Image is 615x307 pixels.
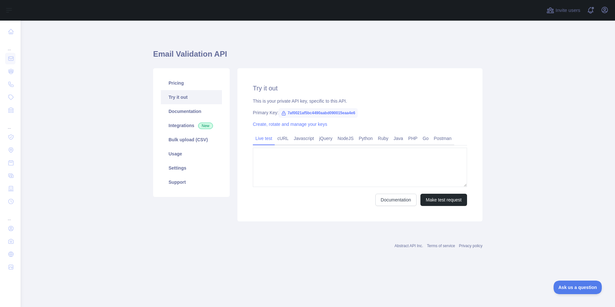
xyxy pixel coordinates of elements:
[291,133,317,144] a: Javascript
[5,39,15,51] div: ...
[545,5,582,15] button: Invite users
[161,76,222,90] a: Pricing
[161,90,222,104] a: Try it out
[317,133,335,144] a: jQuery
[161,118,222,133] a: Integrations New
[5,209,15,221] div: ...
[253,122,327,127] a: Create, rotate and manage your keys
[5,117,15,130] div: ...
[406,133,420,144] a: PHP
[554,281,602,294] iframe: Toggle Customer Support
[420,133,431,144] a: Go
[161,161,222,175] a: Settings
[253,109,467,116] div: Primary Key:
[555,7,580,14] span: Invite users
[253,84,467,93] h2: Try it out
[395,244,423,248] a: Abstract API Inc.
[335,133,356,144] a: NodeJS
[356,133,375,144] a: Python
[427,244,455,248] a: Terms of service
[391,133,406,144] a: Java
[161,147,222,161] a: Usage
[431,133,454,144] a: Postman
[420,194,467,206] button: Make test request
[375,133,391,144] a: Ruby
[161,175,222,189] a: Support
[275,133,291,144] a: cURL
[153,49,482,64] h1: Email Validation API
[253,98,467,104] div: This is your private API key, specific to this API.
[459,244,482,248] a: Privacy policy
[161,104,222,118] a: Documentation
[198,123,213,129] span: New
[161,133,222,147] a: Bulk upload (CSV)
[253,133,275,144] a: Live test
[375,194,417,206] a: Documentation
[279,108,358,118] span: 7af0021af5bc4490aabd090015eaa4e6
